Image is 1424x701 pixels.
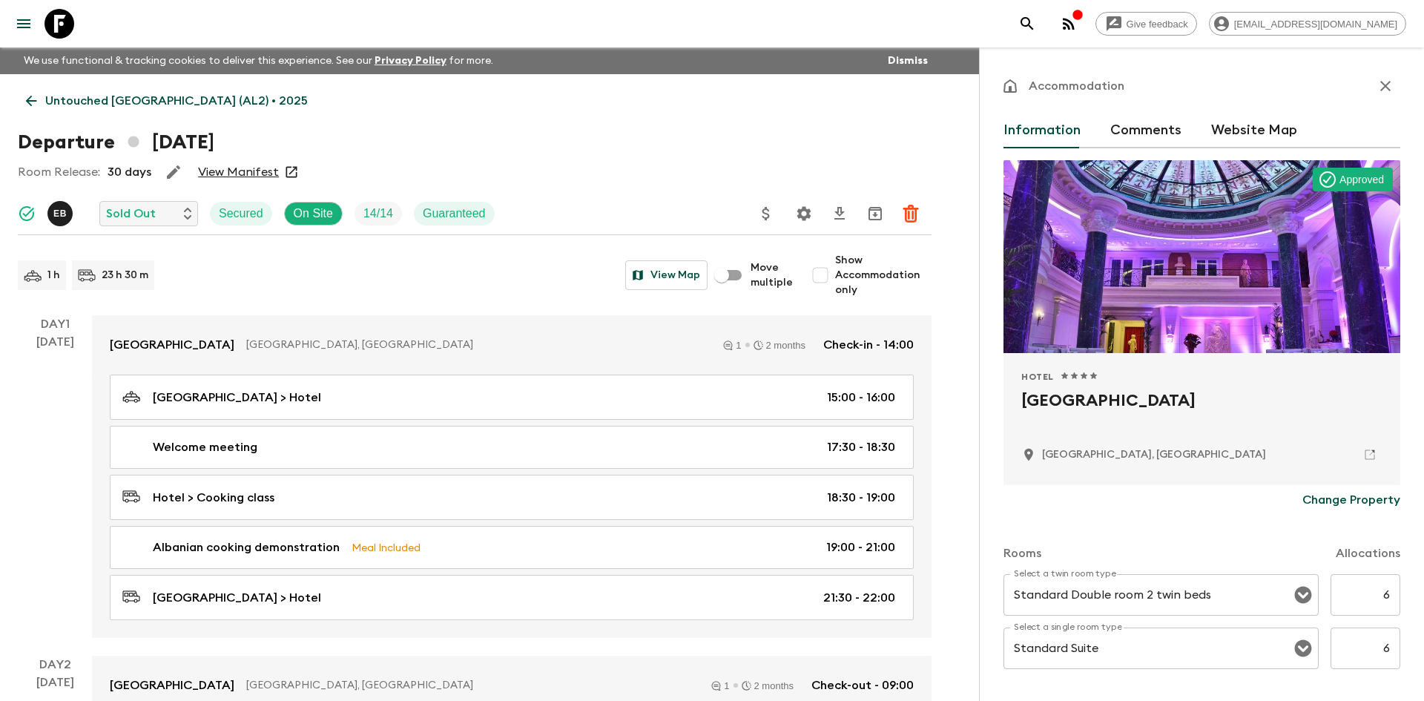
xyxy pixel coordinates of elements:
p: Secured [219,205,263,223]
span: Erild Balla [47,205,76,217]
a: View Manifest [198,165,279,180]
button: Change Property [1302,485,1400,515]
p: [GEOGRAPHIC_DATA] > Hotel [153,389,321,407]
label: Select a twin room type [1014,567,1116,580]
p: Guaranteed [423,205,486,223]
p: [GEOGRAPHIC_DATA], [GEOGRAPHIC_DATA] [246,338,705,352]
p: Untouched [GEOGRAPHIC_DATA] (AL2) • 2025 [45,92,308,110]
p: 21:30 - 22:00 [823,589,895,607]
button: Download CSV [825,199,854,228]
a: Hotel > Cooking class18:30 - 19:00 [110,475,914,520]
div: 2 months [742,681,794,691]
p: 19:00 - 21:00 [826,539,895,556]
button: Information [1003,113,1081,148]
p: [GEOGRAPHIC_DATA] [110,677,234,694]
div: Secured [210,202,272,226]
span: Give feedback [1118,19,1196,30]
p: [GEOGRAPHIC_DATA] > Hotel [153,589,321,607]
button: Update Price, Early Bird Discount and Costs [751,199,781,228]
a: Untouched [GEOGRAPHIC_DATA] (AL2) • 2025 [18,86,316,116]
p: E B [53,208,67,220]
h2: [GEOGRAPHIC_DATA] [1021,389,1382,436]
p: 23 h 30 m [102,268,148,283]
span: [EMAIL_ADDRESS][DOMAIN_NAME] [1226,19,1405,30]
p: Accommodation [1029,77,1124,95]
p: Check-in - 14:00 [823,336,914,354]
button: Archive (Completed, Cancelled or Unsynced Departures only) [860,199,890,228]
a: Welcome meeting17:30 - 18:30 [110,426,914,469]
p: Tirana, Albania [1042,447,1266,462]
div: Trip Fill [355,202,402,226]
span: Show Accommodation only [835,253,932,297]
p: Day 1 [18,315,92,333]
p: On Site [294,205,333,223]
div: [DATE] [36,333,74,638]
div: On Site [284,202,343,226]
p: Room Release: [18,163,100,181]
p: [GEOGRAPHIC_DATA] [110,336,234,354]
div: Photo of Xheko Imperial Hotel [1003,160,1400,353]
svg: Synced Successfully [18,205,36,223]
button: Comments [1110,113,1181,148]
a: [GEOGRAPHIC_DATA] > Hotel15:00 - 16:00 [110,375,914,420]
p: Hotel > Cooking class [153,489,274,507]
p: 14 / 14 [363,205,393,223]
h1: Departure [DATE] [18,128,214,157]
p: 30 days [108,163,151,181]
button: Delete [896,199,926,228]
a: Give feedback [1095,12,1197,36]
button: Open [1293,585,1313,605]
button: menu [9,9,39,39]
span: Hotel [1021,371,1054,383]
a: Privacy Policy [375,56,446,66]
button: search adventures [1012,9,1042,39]
label: Select a single room type [1014,621,1122,633]
p: Welcome meeting [153,438,257,456]
button: Open [1293,638,1313,659]
p: Rooms [1003,544,1041,562]
button: View Map [625,260,708,290]
p: Change Property [1302,491,1400,509]
p: Check-out - 09:00 [811,677,914,694]
div: 1 [723,340,741,350]
p: Albanian cooking demonstration [153,539,340,556]
p: Day 2 [18,656,92,674]
p: Sold Out [106,205,156,223]
div: [EMAIL_ADDRESS][DOMAIN_NAME] [1209,12,1406,36]
button: Settings [789,199,819,228]
a: [GEOGRAPHIC_DATA][GEOGRAPHIC_DATA], [GEOGRAPHIC_DATA]12 monthsCheck-in - 14:00 [92,315,932,375]
button: EB [47,201,76,226]
div: 1 [711,681,729,691]
p: 15:00 - 16:00 [827,389,895,407]
a: [GEOGRAPHIC_DATA] > Hotel21:30 - 22:00 [110,575,914,620]
p: Meal Included [352,539,421,556]
p: Approved [1339,172,1384,187]
p: [GEOGRAPHIC_DATA], [GEOGRAPHIC_DATA] [246,678,693,693]
button: Website Map [1211,113,1297,148]
p: Allocations [1336,544,1400,562]
p: We use functional & tracking cookies to deliver this experience. See our for more. [18,47,499,74]
a: Albanian cooking demonstrationMeal Included19:00 - 21:00 [110,526,914,569]
p: 18:30 - 19:00 [827,489,895,507]
div: 2 months [754,340,805,350]
p: 17:30 - 18:30 [827,438,895,456]
span: Move multiple [751,260,794,290]
button: Dismiss [884,50,932,71]
p: 1 h [47,268,60,283]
